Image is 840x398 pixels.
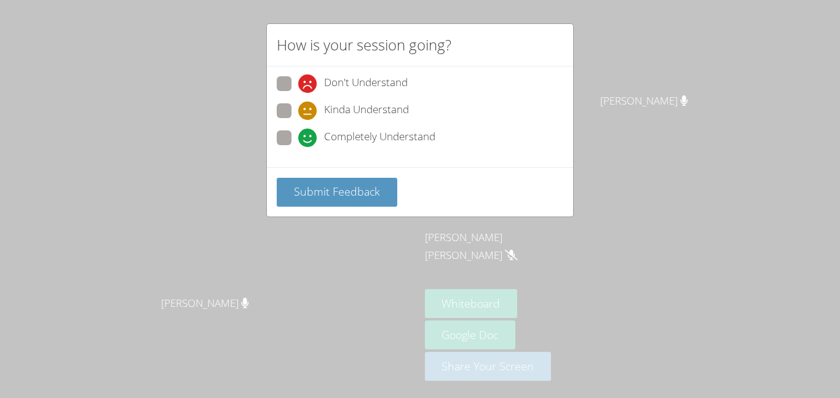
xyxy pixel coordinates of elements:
[277,34,451,56] h2: How is your session going?
[324,101,409,120] span: Kinda Understand
[324,74,408,93] span: Don't Understand
[277,178,397,207] button: Submit Feedback
[294,184,380,199] span: Submit Feedback
[324,129,435,147] span: Completely Understand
